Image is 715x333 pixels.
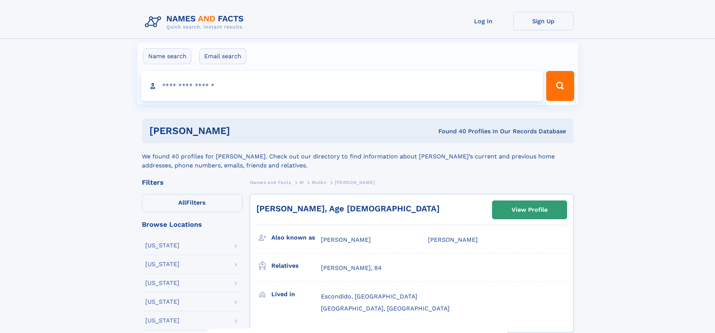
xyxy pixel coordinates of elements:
[256,204,440,213] a: [PERSON_NAME], Age [DEMOGRAPHIC_DATA]
[271,259,321,272] h3: Relatives
[142,12,250,32] img: Logo Names and Facts
[142,179,242,186] div: Filters
[178,199,186,206] span: All
[492,201,567,219] a: View Profile
[142,143,574,170] div: We found 40 profiles for [PERSON_NAME]. Check out our directory to find information about [PERSON...
[321,264,382,272] a: [PERSON_NAME], 84
[199,48,246,64] label: Email search
[145,299,179,305] div: [US_STATE]
[145,280,179,286] div: [US_STATE]
[145,243,179,249] div: [US_STATE]
[512,201,548,218] div: View Profile
[321,293,417,300] span: Escondido, [GEOGRAPHIC_DATA]
[546,71,574,101] button: Search Button
[321,236,371,243] span: [PERSON_NAME]
[250,178,291,187] a: Names and Facts
[428,236,478,243] span: [PERSON_NAME]
[300,178,304,187] a: M
[335,180,375,185] span: [PERSON_NAME]
[271,288,321,301] h3: Lived in
[312,178,326,187] a: Mulko
[145,318,179,324] div: [US_STATE]
[143,48,191,64] label: Name search
[300,180,304,185] span: M
[334,127,566,136] div: Found 40 Profiles In Our Records Database
[312,180,326,185] span: Mulko
[145,261,179,267] div: [US_STATE]
[271,231,321,244] h3: Also known as
[513,12,574,30] a: Sign Up
[141,71,543,101] input: search input
[142,194,242,212] label: Filters
[142,221,242,228] div: Browse Locations
[453,12,513,30] a: Log In
[149,126,334,136] h1: [PERSON_NAME]
[321,305,450,312] span: [GEOGRAPHIC_DATA], [GEOGRAPHIC_DATA]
